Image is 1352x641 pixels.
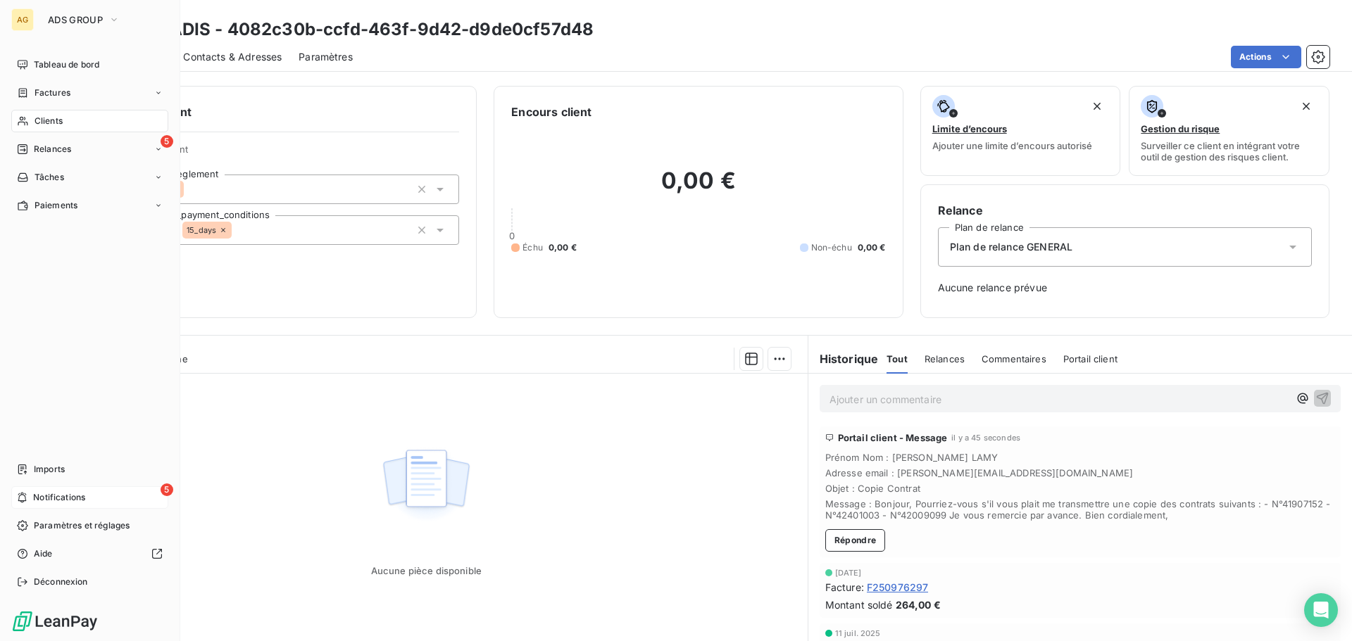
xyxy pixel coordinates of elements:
div: Open Intercom Messenger [1304,593,1338,627]
span: Montant soldé [825,597,893,612]
span: Limite d’encours [932,123,1007,134]
span: F250976297 [867,580,929,595]
img: Empty state [381,442,471,529]
span: Adresse email : [PERSON_NAME][EMAIL_ADDRESS][DOMAIN_NAME] [825,467,1335,478]
span: Aucune relance prévue [938,281,1312,295]
span: Tâches [35,171,64,184]
h6: Informations client [85,103,459,120]
span: Portail client - Message [838,432,948,443]
span: Paramètres [299,50,353,64]
span: Relances [925,353,965,364]
span: 5 [161,483,173,496]
span: Objet : Copie Contrat [825,483,1335,494]
span: 11 juil. 2025 [835,629,881,637]
img: Logo LeanPay [11,610,99,633]
h6: Relance [938,202,1312,219]
span: Factures [35,87,70,99]
button: Répondre [825,529,886,552]
span: Aucune pièce disponible [371,565,482,576]
button: Gestion du risqueSurveiller ce client en intégrant votre outil de gestion des risques client. [1129,86,1329,176]
h3: BERCADIS - 4082c30b-ccfd-463f-9d42-d9de0cf57d48 [124,17,594,42]
span: Portail client [1063,353,1118,364]
span: ADS GROUP [48,14,103,25]
span: Commentaires [982,353,1046,364]
h2: 0,00 € [511,167,885,209]
span: Prénom Nom : [PERSON_NAME] LAMY [825,452,1335,463]
span: Relances [34,143,71,156]
span: 5 [161,135,173,148]
span: Aide [34,547,53,560]
span: Propriétés Client [113,144,459,163]
div: AG [11,8,34,31]
span: [DATE] [835,569,862,577]
span: Ajouter une limite d’encours autorisé [932,140,1092,151]
span: Message : Bonjour, Pourriez-vous s'il vous plait me transmettre une copie des contrats suivants :... [825,498,1335,521]
input: Ajouter une valeur [184,183,195,196]
span: il y a 45 secondes [951,433,1020,442]
span: Surveiller ce client en intégrant votre outil de gestion des risques client. [1141,140,1317,163]
span: 0,00 € [549,241,577,254]
h6: Encours client [511,103,591,120]
button: Actions [1231,46,1301,68]
span: Paiements [35,199,77,212]
span: Imports [34,463,65,476]
span: Déconnexion [34,576,88,588]
span: Clients [35,115,63,127]
span: Contacts & Adresses [183,50,282,64]
span: Non-échu [811,241,852,254]
span: 264,00 € [896,597,941,612]
span: 0,00 € [858,241,886,254]
span: Tableau de bord [34,58,99,71]
button: Limite d’encoursAjouter une limite d’encours autorisé [920,86,1121,176]
h6: Historique [808,350,879,367]
a: Aide [11,542,168,565]
span: Échu [522,241,543,254]
span: Gestion du risque [1141,123,1220,134]
input: Ajouter une valeur [232,224,243,236]
span: Tout [887,353,908,364]
span: Facture : [825,580,864,595]
span: Paramètres et réglages [34,519,130,532]
span: 0 [509,230,515,241]
span: Notifications [33,491,85,504]
span: 15_days [187,226,216,234]
span: Plan de relance GENERAL [950,240,1072,254]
